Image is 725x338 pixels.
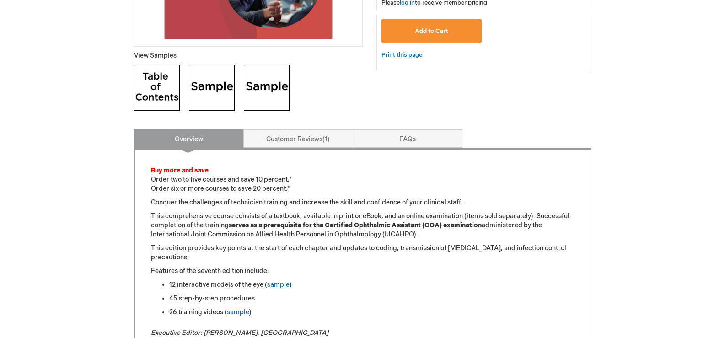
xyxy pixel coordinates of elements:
a: Overview [134,129,244,148]
p: This comprehensive course consists of a textbook, available in print or eBook, and an online exam... [151,212,575,239]
a: sample [227,308,249,316]
p: This edition provides key points at the start of each chapter and updates to coding, transmission... [151,244,575,262]
a: FAQs [353,129,462,148]
img: Click to view [244,65,290,111]
div: 26 training videos ( ) [169,308,575,317]
img: Click to view [134,65,180,111]
img: Click to view [189,65,235,111]
div: 12 interactive models of the eye ( ) [169,280,575,290]
a: sample [267,281,290,289]
span: Add to Cart [415,27,448,35]
a: Print this page [381,49,422,61]
strong: serves as a prerequisite for the Certified Ophthalmic Assistant (COA) examination [229,221,482,229]
p: View Samples [134,51,363,60]
p: Conquer the challenges of technician training and increase the skill and confidence of your clini... [151,198,575,207]
p: Features of the seventh edition include: [151,267,575,276]
button: Add to Cart [381,19,482,43]
p: Order two to five courses and save 10 percent.* Order six or more courses to save 20 percent.* [151,166,575,193]
span: 1 [322,135,330,143]
font: Buy more and save [151,166,209,174]
a: Customer Reviews1 [243,129,353,148]
em: Executive Editor: [PERSON_NAME], [GEOGRAPHIC_DATA] [151,329,328,337]
div: 45 step-by-step procedures [169,294,575,303]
